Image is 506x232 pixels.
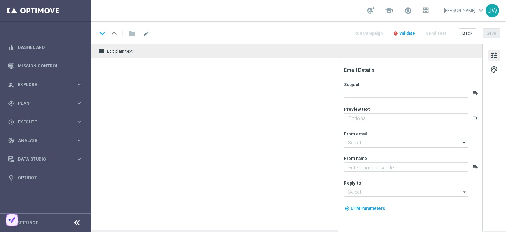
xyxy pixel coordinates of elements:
[392,29,416,38] button: error Validate
[486,4,499,17] div: JW
[459,28,476,38] button: Back
[17,221,38,225] a: Settings
[8,63,83,69] button: Mission Control
[473,164,478,169] button: playlist_add
[344,180,361,186] label: Reply-to
[8,100,76,107] div: Plan
[8,101,83,106] button: gps_fixed Plan keyboard_arrow_right
[461,187,468,196] i: arrow_drop_down
[483,28,500,38] button: Save
[8,175,83,181] button: lightbulb Optibot
[344,107,370,112] label: Preview text
[18,138,76,143] span: Analyze
[107,49,133,54] span: Edit plain text
[490,51,498,60] span: tune
[8,119,76,125] div: Execute
[8,119,83,125] button: play_circle_outline Execute keyboard_arrow_right
[18,168,83,187] a: Optibot
[18,57,83,75] a: Mission Control
[443,5,486,16] a: [PERSON_NAME]keyboard_arrow_down
[18,157,76,161] span: Data Studio
[8,38,83,57] div: Dashboard
[99,48,104,54] i: receipt
[473,90,478,96] button: playlist_add
[76,81,83,88] i: keyboard_arrow_right
[473,115,478,120] button: playlist_add
[97,28,108,39] i: keyboard_arrow_down
[8,57,83,75] div: Mission Control
[76,118,83,125] i: keyboard_arrow_right
[344,156,367,161] label: From name
[76,100,83,107] i: keyboard_arrow_right
[8,175,14,181] i: lightbulb
[344,205,386,212] button: my_location UTM Parameters
[18,120,76,124] span: Execute
[8,44,14,51] i: equalizer
[8,137,76,144] div: Analyze
[488,50,500,61] button: tune
[97,46,136,56] button: receipt Edit plain text
[8,137,14,144] i: track_changes
[344,138,468,148] input: Select
[461,138,468,147] i: arrow_drop_down
[8,82,14,88] i: person_search
[76,156,83,162] i: keyboard_arrow_right
[18,83,76,87] span: Explore
[8,156,83,162] button: Data Studio keyboard_arrow_right
[18,101,76,105] span: Plan
[344,187,468,197] input: Select
[76,137,83,144] i: keyboard_arrow_right
[18,38,83,57] a: Dashboard
[8,156,76,162] div: Data Studio
[351,206,385,211] span: UTM Parameters
[385,7,393,14] span: school
[344,67,482,73] div: Email Details
[345,206,350,211] i: my_location
[399,31,415,36] span: Validate
[8,138,83,143] button: track_changes Analyze keyboard_arrow_right
[490,65,498,74] span: palette
[8,119,14,125] i: play_circle_outline
[8,168,83,187] div: Optibot
[344,82,359,88] label: Subject
[344,131,367,137] label: From email
[477,7,485,14] span: keyboard_arrow_down
[143,30,150,37] span: mode_edit
[8,100,14,107] i: gps_fixed
[8,82,83,88] button: person_search Explore keyboard_arrow_right
[393,31,398,36] i: error
[488,64,500,75] button: palette
[8,82,76,88] div: Explore
[8,45,83,50] button: equalizer Dashboard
